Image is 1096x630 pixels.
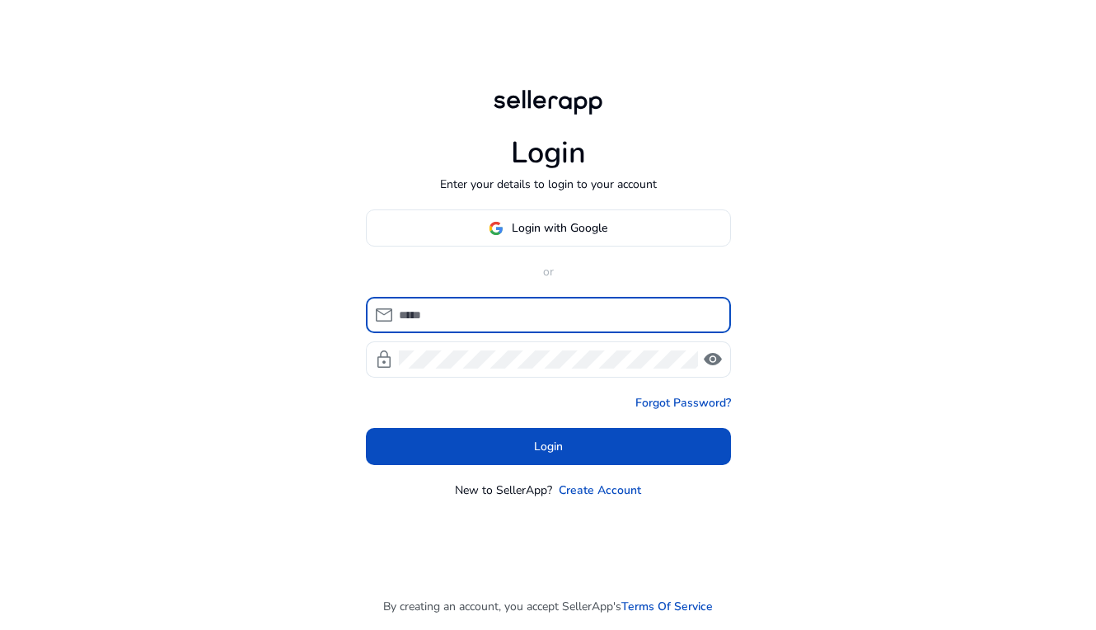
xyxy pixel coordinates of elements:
span: Login with Google [512,219,607,237]
a: Forgot Password? [635,394,731,411]
button: Login with Google [366,209,731,247]
p: New to SellerApp? [455,482,552,499]
h1: Login [511,135,586,171]
span: lock [374,350,394,369]
img: google-logo.svg [489,221,504,236]
span: visibility [703,350,723,369]
p: or [366,263,731,280]
p: Enter your details to login to your account [440,176,657,193]
a: Terms Of Service [621,598,713,615]
span: Login [534,438,563,455]
button: Login [366,428,731,465]
span: mail [374,305,394,325]
a: Create Account [559,482,641,499]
